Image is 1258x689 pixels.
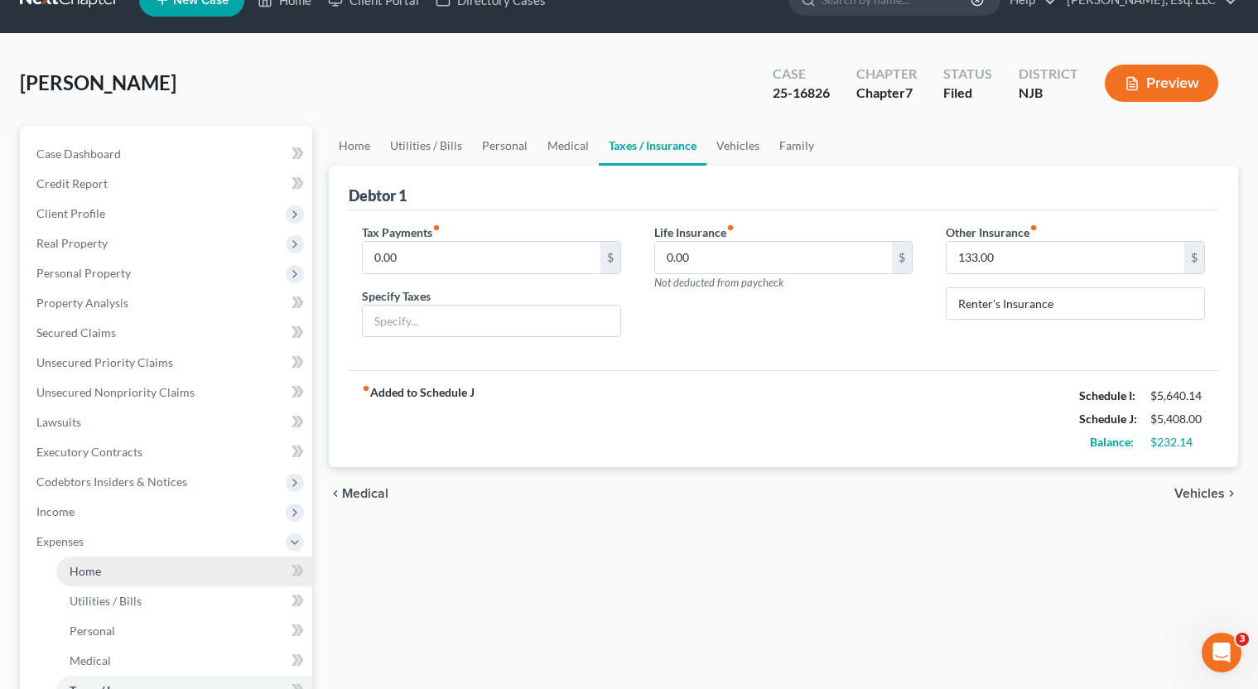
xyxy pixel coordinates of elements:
span: Expenses [36,534,84,548]
div: $5,408.00 [1150,411,1205,427]
i: fiber_manual_record [432,224,441,232]
a: Utilities / Bills [380,126,472,166]
span: Property Analysis [36,296,128,310]
a: Personal [56,616,312,646]
a: Home [56,556,312,586]
strong: Balance: [1090,435,1134,449]
span: Lawsuits [36,415,81,429]
a: Unsecured Priority Claims [23,348,312,378]
input: -- [363,242,600,273]
i: fiber_manual_record [1029,224,1038,232]
span: Executory Contracts [36,445,142,459]
span: Medical [342,487,388,500]
div: Chapter [856,65,917,84]
div: 25-16826 [773,84,830,103]
span: Codebtors Insiders & Notices [36,475,187,489]
a: Utilities / Bills [56,586,312,616]
div: Case [773,65,830,84]
span: 3 [1236,633,1249,646]
label: Specify Taxes [362,287,431,305]
label: Other Insurance [946,224,1038,241]
span: Credit Report [36,176,108,190]
span: Real Property [36,236,108,250]
input: Specify... [363,306,620,337]
i: chevron_left [329,487,342,500]
div: $5,640.14 [1150,388,1205,404]
span: [PERSON_NAME] [20,70,176,94]
a: Taxes / Insurance [599,126,706,166]
a: Family [769,126,824,166]
span: Personal Property [36,266,131,280]
strong: Added to Schedule J [362,384,475,454]
a: Unsecured Nonpriority Claims [23,378,312,407]
a: Medical [56,646,312,676]
a: Secured Claims [23,318,312,348]
a: Medical [537,126,599,166]
div: Filed [943,84,992,103]
div: Debtor 1 [349,185,407,205]
input: Specify... [947,288,1204,320]
label: Life Insurance [654,224,735,241]
span: Unsecured Nonpriority Claims [36,385,195,399]
button: Vehicles chevron_right [1174,487,1238,500]
strong: Schedule J: [1079,412,1137,426]
i: fiber_manual_record [362,384,370,393]
div: District [1019,65,1078,84]
button: Preview [1105,65,1218,102]
a: Executory Contracts [23,437,312,467]
i: chevron_right [1225,487,1238,500]
input: -- [655,242,893,273]
div: $ [1184,242,1204,273]
div: Status [943,65,992,84]
span: Income [36,504,75,518]
input: -- [947,242,1184,273]
div: $232.14 [1150,434,1205,450]
span: Unsecured Priority Claims [36,355,173,369]
span: Vehicles [1174,487,1225,500]
span: Case Dashboard [36,147,121,161]
a: Property Analysis [23,288,312,318]
span: Personal [70,624,115,638]
a: Case Dashboard [23,139,312,169]
a: Credit Report [23,169,312,199]
div: $ [600,242,620,273]
a: Lawsuits [23,407,312,437]
span: Not deducted from paycheck [654,276,783,289]
span: Medical [70,653,111,667]
span: Utilities / Bills [70,594,142,608]
span: Home [70,564,101,578]
label: Tax Payments [362,224,441,241]
span: Secured Claims [36,325,116,340]
i: fiber_manual_record [726,224,735,232]
iframe: Intercom live chat [1202,633,1241,672]
button: chevron_left Medical [329,487,388,500]
div: $ [892,242,912,273]
strong: Schedule I: [1079,388,1135,402]
span: 7 [905,84,913,100]
a: Vehicles [706,126,769,166]
div: Chapter [856,84,917,103]
a: Personal [472,126,537,166]
span: Client Profile [36,206,105,220]
div: NJB [1019,84,1078,103]
a: Home [329,126,380,166]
